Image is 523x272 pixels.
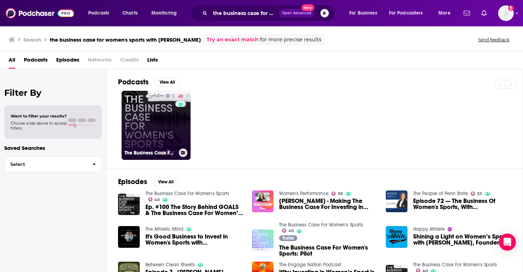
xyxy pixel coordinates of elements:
span: 39 [338,192,343,195]
a: Show notifications dropdown [461,7,473,19]
img: The Business Case For Women's Sports: Pilot [252,230,274,251]
span: For Business [349,8,377,18]
a: Charts [118,7,142,19]
span: Episode 72 — The Business Of Women's Sports, With [PERSON_NAME] '12 [413,198,511,210]
span: [PERSON_NAME] - Making The Business Case For Investing in Women's Sports [279,198,377,210]
a: Episodes [56,54,79,69]
button: Show profile menu [498,5,514,21]
span: More [438,8,450,18]
a: Women's Performance [279,190,329,197]
img: It's Good Business to Invest in Women's Sports with Caroline Fitzgerald [118,226,140,248]
a: Ep. #100 The Story Behind GOALS & The Business Case For Women’s Sports Podcast, ft. Caroline Fitz... [145,204,244,216]
span: Want to filter your results? [11,114,67,119]
a: Shining a Light on Women’s Sports with Caroline Fitzgerald, Founder, GOALS Sports [413,234,511,246]
a: Caroline Fitzgerald - Making The Business Case For Investing in Women's Sports [279,198,377,210]
a: All [9,54,15,69]
span: Trailer [282,236,294,240]
button: open menu [146,7,186,19]
span: Open Advanced [282,11,311,15]
img: User Profile [498,5,514,21]
span: Monitoring [151,8,177,18]
a: The Business Case For Women's Sports [145,190,229,197]
span: 40 [288,229,294,232]
a: 40 [282,229,294,233]
a: The Business Case For Women's Sports [279,222,363,228]
a: 40 [148,197,160,202]
svg: Add a profile image [508,5,514,11]
span: Charts [122,8,138,18]
span: Credits [120,54,139,69]
span: Networks [88,54,112,69]
span: 40 [154,198,160,202]
span: 40 [178,93,183,100]
span: Ep. #100 The Story Behind GOALS & The Business Case For Women’s Sports Podcast, ft. [PERSON_NAME] [145,204,244,216]
a: It's Good Business to Invest in Women's Sports with Caroline Fitzgerald [145,234,244,246]
a: The Business Case For Women's Sports: Pilot [279,245,377,257]
button: open menu [83,7,118,19]
span: Choose a tab above to access filters. [11,121,67,131]
button: Send feedback [476,37,512,43]
a: 40 [175,94,186,99]
img: Shining a Light on Women’s Sports with Caroline Fitzgerald, Founder, GOALS Sports [386,226,407,248]
img: Ep. #100 The Story Behind GOALS & The Business Case For Women’s Sports Podcast, ft. Caroline Fitz... [118,194,140,215]
a: The Athletic Mind [145,226,183,232]
a: The People of Penn State [413,190,468,197]
span: for more precise results [260,36,321,44]
h2: Filter By [4,88,102,98]
a: EpisodesView All [118,177,178,186]
p: Saved Searches [4,145,102,151]
input: Search podcasts, credits, & more... [210,7,279,19]
button: Select [4,156,102,172]
a: Lists [147,54,158,69]
a: Podcasts [24,54,48,69]
span: New [301,4,314,11]
button: open menu [433,7,459,19]
a: The Engage Nation Podcast [279,262,341,268]
div: Search podcasts, credits, & more... [197,5,342,21]
a: Episode 72 — The Business Of Women's Sports, With Caroline Fitzgerald '12 [413,198,511,210]
img: Caroline Fitzgerald - Making The Business Case For Investing in Women's Sports [252,190,274,212]
img: Podchaser - Follow, Share and Rate Podcasts [6,6,74,20]
a: 33 [471,192,482,196]
a: 39 [331,192,343,196]
span: It's Good Business to Invest in Women's Sports with [PERSON_NAME] [145,234,244,246]
span: 33 [477,192,482,195]
span: Select [5,162,87,167]
button: open menu [384,7,433,19]
span: Shining a Light on Women’s Sports with [PERSON_NAME], Founder, GOALS Sports [413,234,511,246]
button: open menu [344,7,386,19]
button: View All [154,78,180,87]
h2: Podcasts [118,78,149,87]
h2: Episodes [118,177,147,186]
button: View All [153,178,178,186]
h3: Search [23,36,41,43]
a: The Business Case For Women's Sports [413,262,497,268]
div: Open Intercom Messenger [499,234,516,251]
a: 40The Business Case For Women's Sports [122,91,191,160]
span: For Podcasters [389,8,423,18]
h3: the business case for women's sports with [PERSON_NAME] [50,36,201,43]
a: Between Clean Sheets [145,262,195,268]
img: Episode 72 — The Business Of Women's Sports, With Caroline Fitzgerald '12 [386,190,407,212]
a: PodcastsView All [118,78,180,87]
span: Podcasts [88,8,109,18]
span: Logged in as dkcsports [498,5,514,21]
a: Happy Athlete [413,226,445,232]
button: Open AdvancedNew [279,9,315,17]
a: Try an exact match [207,36,258,44]
h3: The Business Case For Women's Sports [124,150,176,156]
a: Show notifications dropdown [479,7,490,19]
